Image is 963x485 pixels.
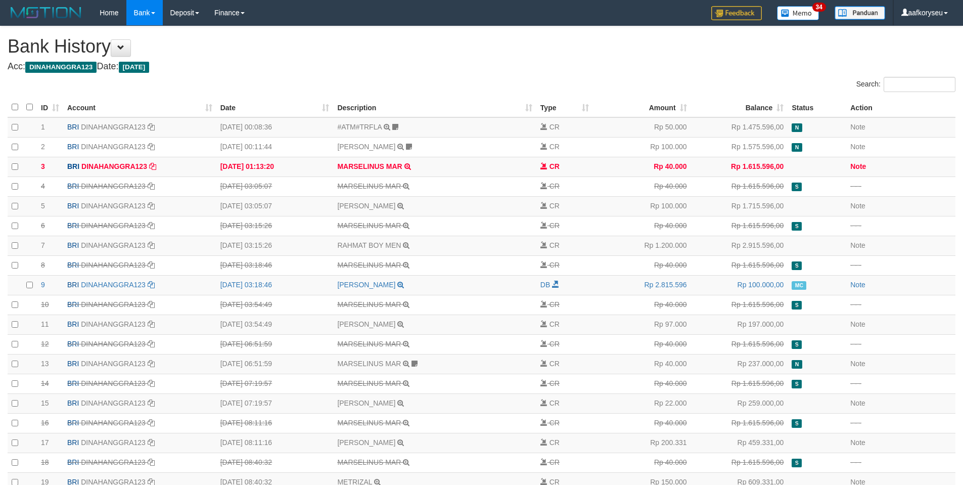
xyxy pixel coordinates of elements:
td: - - - [846,453,955,472]
span: Manually Checked by: aafdiann [792,281,806,290]
a: DINAHANGGRA123 [81,300,146,308]
a: Copy DINAHANGGRA123 to clipboard [148,182,155,190]
span: BRI [67,320,79,328]
span: CR [549,360,560,368]
span: BRI [67,438,79,447]
span: BRI [67,143,79,151]
a: DINAHANGGRA123 [81,458,146,466]
a: MARSELINUS MAR [337,340,401,348]
td: Rp 40.000 [593,216,691,236]
a: DINAHANGGRA123 [81,162,147,170]
a: Note [850,320,865,328]
span: 34 [812,3,826,12]
td: Rp 1.615.596,00 [691,295,788,315]
a: DINAHANGGRA123 [81,182,146,190]
span: 2 [41,143,45,151]
th: Description: activate to sort column ascending [333,98,536,117]
a: MARSELINUS MAR [337,222,401,230]
td: Rp 40.000 [593,374,691,393]
a: Copy DINAHANGGRA123 to clipboard [148,340,155,348]
a: #ATM#TRFLA [337,123,382,131]
a: [PERSON_NAME] [337,438,395,447]
span: Duplicate/Skipped [792,261,802,270]
span: 11 [41,320,49,328]
td: Rp 40.000 [593,255,691,275]
td: Rp 1.615.596,00 [691,453,788,472]
span: 17 [41,438,49,447]
span: CR [549,202,560,210]
span: BRI [67,123,79,131]
td: [DATE] 08:11:16 [216,433,334,453]
a: Copy DINAHANGGRA123 to clipboard [148,300,155,308]
td: - - - [846,334,955,354]
a: Copy DINAHANGGRA123 to clipboard [148,261,155,269]
a: Copy DINAHANGGRA123 to clipboard [148,241,155,249]
td: [DATE] 03:05:07 [216,177,334,196]
a: MARSELINUS MAR [337,162,402,170]
td: Rp 40.000 [593,177,691,196]
a: Note [850,360,865,368]
td: [DATE] 03:54:49 [216,315,334,334]
a: Copy DINAHANGGRA123 to clipboard [148,419,155,427]
span: 13 [41,360,49,368]
a: Copy DINAHANGGRA123 to clipboard [148,399,155,407]
span: Has Note [792,360,802,369]
a: RAHMAT BOY MEN [337,241,401,249]
th: Account: activate to sort column ascending [63,98,216,117]
span: CR [549,241,560,249]
a: Copy DINAHANGGRA123 to clipboard [148,360,155,368]
td: [DATE] 03:05:07 [216,196,334,216]
span: CR [549,438,560,447]
span: BRI [67,379,79,387]
td: - - - [846,295,955,315]
span: CR [549,458,560,466]
span: BRI [67,281,79,289]
a: DINAHANGGRA123 [81,241,146,249]
span: BRI [67,162,79,170]
td: - - - [846,177,955,196]
span: CR [549,320,560,328]
img: MOTION_logo.png [8,5,84,20]
a: DINAHANGGRA123 [81,222,146,230]
td: Rp 40.000 [593,295,691,315]
td: Rp 1.615.596,00 [691,374,788,393]
span: BRI [67,360,79,368]
span: CR [549,123,560,131]
td: Rp 459.331,00 [691,433,788,453]
a: Note [850,281,865,289]
td: [DATE] 06:51:59 [216,334,334,354]
a: MARSELINUS MAR [337,458,401,466]
span: Duplicate/Skipped [792,222,802,231]
a: DINAHANGGRA123 [81,143,146,151]
span: Has Note [792,143,802,152]
a: Copy DINAHANGGRA123 to clipboard [148,123,155,131]
img: Button%20Memo.svg [777,6,819,20]
span: CR [549,399,560,407]
span: CR [549,419,560,427]
th: Action [846,98,955,117]
span: Duplicate/Skipped [792,419,802,428]
span: CR [549,222,560,230]
a: MARSELINUS MAR [337,182,401,190]
td: Rp 259.000,00 [691,393,788,413]
td: [DATE] 01:13:20 [216,157,334,177]
td: Rp 22.000 [593,393,691,413]
td: Rp 40.000 [593,453,691,472]
a: Note [850,162,866,170]
th: Amount: activate to sort column ascending [593,98,691,117]
span: BRI [67,458,79,466]
td: - - - [846,255,955,275]
td: Rp 1.475.596,00 [691,117,788,138]
td: Rp 2.915.596,00 [691,236,788,255]
span: Duplicate/Skipped [792,340,802,349]
a: [PERSON_NAME] [337,320,395,328]
th: Balance: activate to sort column ascending [691,98,788,117]
td: Rp 1.615.596,00 [691,413,788,433]
span: DINAHANGGRA123 [25,62,97,73]
span: BRI [67,182,79,190]
td: Rp 1.615.596,00 [691,334,788,354]
td: Rp 40.000 [593,334,691,354]
span: 8 [41,261,45,269]
a: Copy DINAHANGGRA123 to clipboard [148,143,155,151]
td: Rp 50.000 [593,117,691,138]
